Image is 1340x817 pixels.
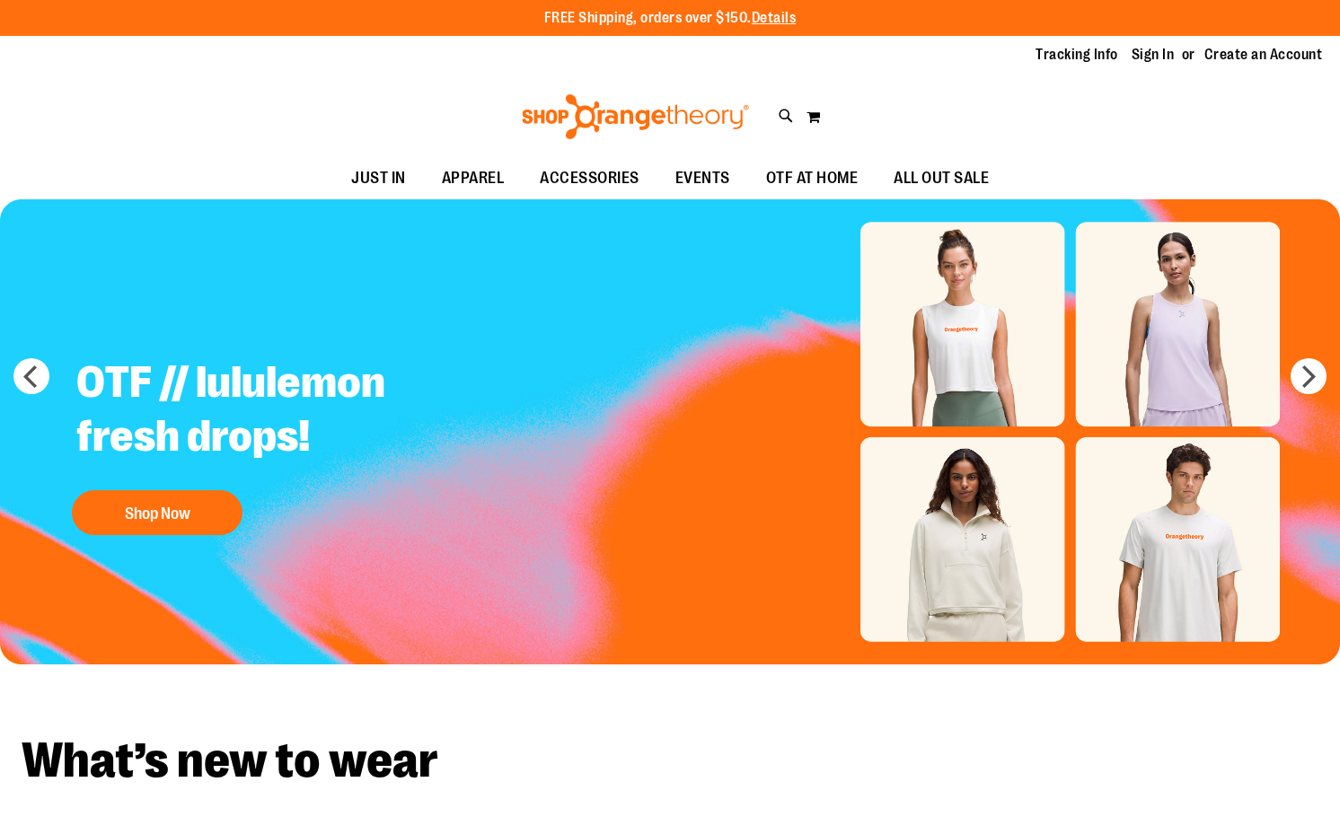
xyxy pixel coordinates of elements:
[22,736,1318,786] h2: What’s new to wear
[1204,45,1323,65] a: Create an Account
[351,158,406,198] span: JUST IN
[13,358,49,394] button: prev
[72,490,242,535] button: Shop Now
[752,10,797,26] a: Details
[1036,45,1118,65] a: Tracking Info
[540,158,639,198] span: ACCESSORIES
[1132,45,1175,65] a: Sign In
[544,8,797,29] p: FREE Shipping, orders over $150.
[63,342,509,481] h2: OTF // lululemon fresh drops!
[442,158,505,198] span: APPAREL
[519,94,752,139] img: Shop Orangetheory
[766,158,859,198] span: OTF AT HOME
[63,342,509,544] a: OTF // lululemon fresh drops! Shop Now
[675,158,730,198] span: EVENTS
[894,158,989,198] span: ALL OUT SALE
[1291,358,1327,394] button: next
